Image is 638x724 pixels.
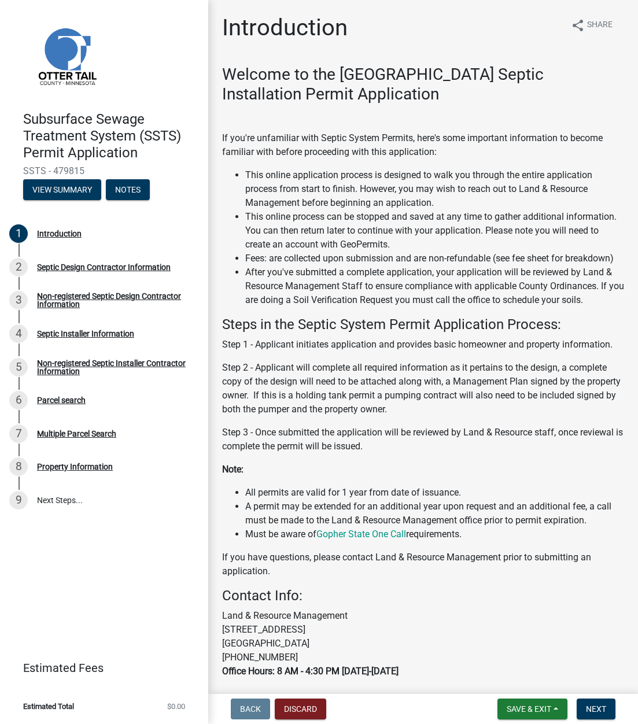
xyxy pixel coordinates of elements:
wm-modal-confirm: Notes [106,186,150,195]
h4: Subsurface Sewage Treatment System (SSTS) Permit Application [23,111,199,161]
img: Otter Tail County, Minnesota [23,12,110,99]
p: If you have questions, please contact Land & Resource Management prior to submitting an application. [222,551,624,578]
span: SSTS - 479815 [23,165,185,176]
span: Estimated Total [23,703,74,710]
li: Must be aware of requirements. [245,527,624,541]
li: This online process can be stopped and saved at any time to gather additional information. You ca... [245,210,624,252]
p: Step 1 - Applicant initiates application and provides basic homeowner and property information. [222,338,624,352]
span: Back [240,704,261,714]
p: If you're unfamiliar with Septic System Permits, here's some important information to become fami... [222,131,624,159]
div: 7 [9,424,28,443]
div: Septic Design Contractor Information [37,263,171,271]
div: 2 [9,258,28,276]
div: 6 [9,391,28,409]
strong: Note: [222,464,244,475]
strong: Office Hours: 8 AM - 4:30 PM [DATE]-[DATE] [222,666,399,677]
div: 5 [9,358,28,376]
div: 1 [9,224,28,243]
button: Back [231,699,270,719]
p: Step 2 - Applicant will complete all required information as it pertains to the design, a complet... [222,361,624,416]
span: Next [586,704,606,714]
div: Parcel search [37,396,86,404]
div: 4 [9,324,28,343]
p: Land & Resource Management [STREET_ADDRESS] [GEOGRAPHIC_DATA] [PHONE_NUMBER] [222,609,624,678]
h4: Contact Info: [222,588,624,604]
li: A permit may be extended for an additional year upon request and an additional fee, a call must b... [245,500,624,527]
h3: Welcome to the [GEOGRAPHIC_DATA] Septic Installation Permit Application [222,65,624,104]
div: Septic Installer Information [37,330,134,338]
a: Estimated Fees [9,656,190,679]
a: Gopher State One Call [316,529,406,540]
li: After you've submitted a complete application, your application will be reviewed by Land & Resour... [245,265,624,307]
div: Non-registered Septic Design Contractor Information [37,292,190,308]
span: $0.00 [167,703,185,710]
button: View Summary [23,179,101,200]
button: Save & Exit [497,699,567,719]
div: 3 [9,291,28,309]
h1: Introduction [222,14,348,42]
span: Share [587,19,613,32]
div: 8 [9,457,28,476]
button: Next [577,699,615,719]
button: Discard [275,699,326,719]
h4: Steps in the Septic System Permit Application Process: [222,316,624,333]
p: Step 3 - Once submitted the application will be reviewed by Land & Resource staff, once reviewal ... [222,426,624,453]
button: shareShare [562,14,622,36]
div: Introduction [37,230,82,238]
li: Fees: are collected upon submission and are non-refundable (see fee sheet for breakdown) [245,252,624,265]
div: Non-registered Septic Installer Contractor Information [37,359,190,375]
strong: [EMAIL_ADDRESS][DOMAIN_NAME] [414,689,560,700]
i: share [571,19,585,32]
button: Notes [106,179,150,200]
div: 9 [9,491,28,509]
li: This online application process is designed to walk you through the entire application process fr... [245,168,624,210]
div: Multiple Parcel Search [37,430,116,438]
div: Property Information [37,463,113,471]
wm-modal-confirm: Summary [23,186,101,195]
span: Save & Exit [507,704,551,714]
li: All permits are valid for 1 year from date of issuance. [245,486,624,500]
